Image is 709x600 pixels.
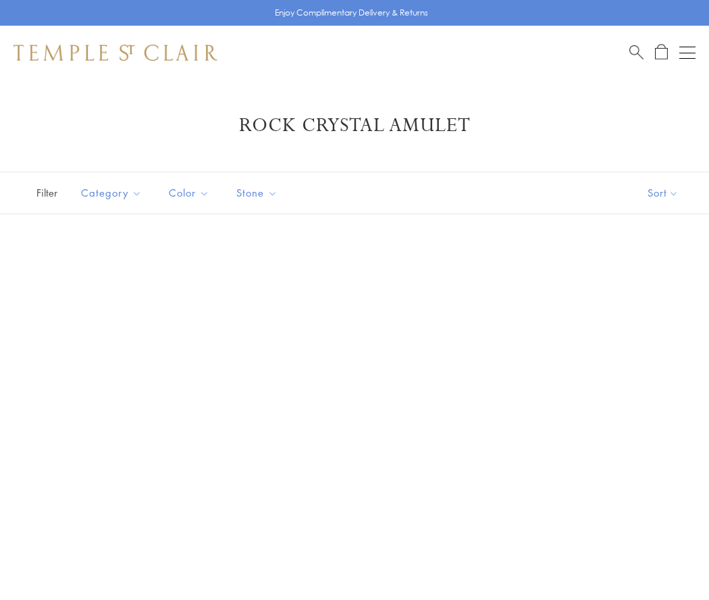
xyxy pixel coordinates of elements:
[629,44,644,61] a: Search
[34,114,675,138] h1: Rock Crystal Amulet
[679,45,695,61] button: Open navigation
[230,184,288,201] span: Stone
[14,45,217,61] img: Temple St. Clair
[162,184,219,201] span: Color
[226,178,288,208] button: Stone
[74,184,152,201] span: Category
[617,172,709,214] button: Show sort by
[71,178,152,208] button: Category
[159,178,219,208] button: Color
[275,6,428,20] p: Enjoy Complimentary Delivery & Returns
[655,44,668,61] a: Open Shopping Bag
